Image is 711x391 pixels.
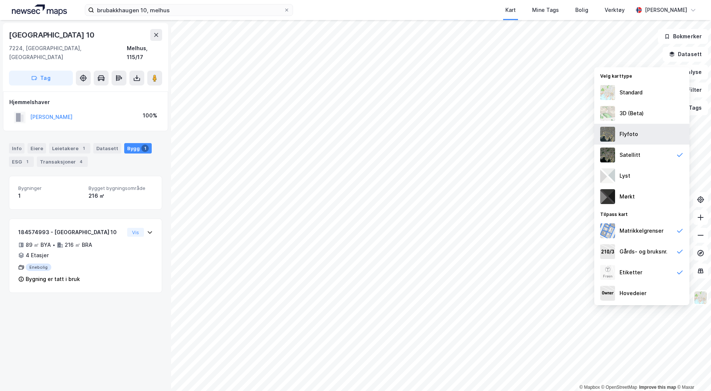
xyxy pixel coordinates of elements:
div: Hovedeier [620,289,646,298]
div: Lyst [620,171,630,180]
div: Flyfoto [620,130,638,139]
div: 1 [80,145,87,152]
img: Z [600,265,615,280]
button: Vis [127,228,144,237]
img: cadastreBorders.cfe08de4b5ddd52a10de.jpeg [600,223,615,238]
div: 1 [18,191,83,200]
div: 216 ㎡ BRA [65,240,92,249]
div: Tilpass kart [594,207,689,220]
img: Z [600,106,615,121]
div: Bolig [575,6,588,14]
div: Melhus, 115/17 [127,44,162,62]
iframe: Chat Widget [674,355,711,391]
img: Z [694,291,708,305]
div: [PERSON_NAME] [645,6,687,14]
a: Improve this map [639,385,676,390]
input: Søk på adresse, matrikkel, gårdeiere, leietakere eller personer [94,4,284,16]
img: Z [600,85,615,100]
div: Mørkt [620,192,635,201]
div: Info [9,143,25,154]
img: majorOwner.b5e170eddb5c04bfeeff.jpeg [600,286,615,301]
span: Bygninger [18,185,83,191]
div: Standard [620,88,643,97]
div: Bygning er tatt i bruk [26,275,80,284]
div: 7224, [GEOGRAPHIC_DATA], [GEOGRAPHIC_DATA] [9,44,127,62]
div: Verktøy [605,6,625,14]
div: Transaksjoner [37,156,88,167]
div: 216 ㎡ [89,191,153,200]
button: Bokmerker [658,29,708,44]
span: Bygget bygningsområde [89,185,153,191]
div: Leietakere [49,143,90,154]
button: Tags [673,100,708,115]
div: Velg karttype [594,69,689,82]
div: 1 [141,145,149,152]
div: 89 ㎡ BYA [26,240,51,249]
div: 4 Etasjer [26,251,49,260]
img: cadastreKeys.547ab17ec502f5a4ef2b.jpeg [600,244,615,259]
div: 1 [23,158,31,165]
div: Satellitt [620,151,640,159]
button: Datasett [663,47,708,62]
div: Hjemmelshaver [9,98,162,107]
div: 3D (Beta) [620,109,644,118]
div: Etiketter [620,268,642,277]
div: Mine Tags [532,6,559,14]
img: logo.a4113a55bc3d86da70a041830d287a7e.svg [12,4,67,16]
div: Eiere [28,143,46,154]
button: Tag [9,71,73,85]
div: [GEOGRAPHIC_DATA] 10 [9,29,96,41]
img: 9k= [600,148,615,162]
button: Analyse [665,65,708,80]
div: 184574993 - [GEOGRAPHIC_DATA] 10 [18,228,124,237]
img: Z [600,127,615,142]
a: OpenStreetMap [601,385,637,390]
div: ESG [9,156,34,167]
div: Matrikkelgrenser [620,226,663,235]
div: Kontrollprogram for chat [674,355,711,391]
a: Mapbox [579,385,600,390]
div: Datasett [93,143,121,154]
div: 4 [77,158,85,165]
div: 100% [143,111,157,120]
img: nCdM7BzjoCAAAAAElFTkSuQmCC [600,189,615,204]
div: Gårds- og bruksnr. [620,247,667,256]
div: Bygg [124,143,152,154]
button: Filter [672,83,708,97]
div: Kart [505,6,516,14]
img: luj3wr1y2y3+OchiMxRmMxRlscgabnMEmZ7DJGWxyBpucwSZnsMkZbHIGm5zBJmewyRlscgabnMEmZ7DJGWxyBpucwSZnsMkZ... [600,168,615,183]
div: • [52,242,55,248]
